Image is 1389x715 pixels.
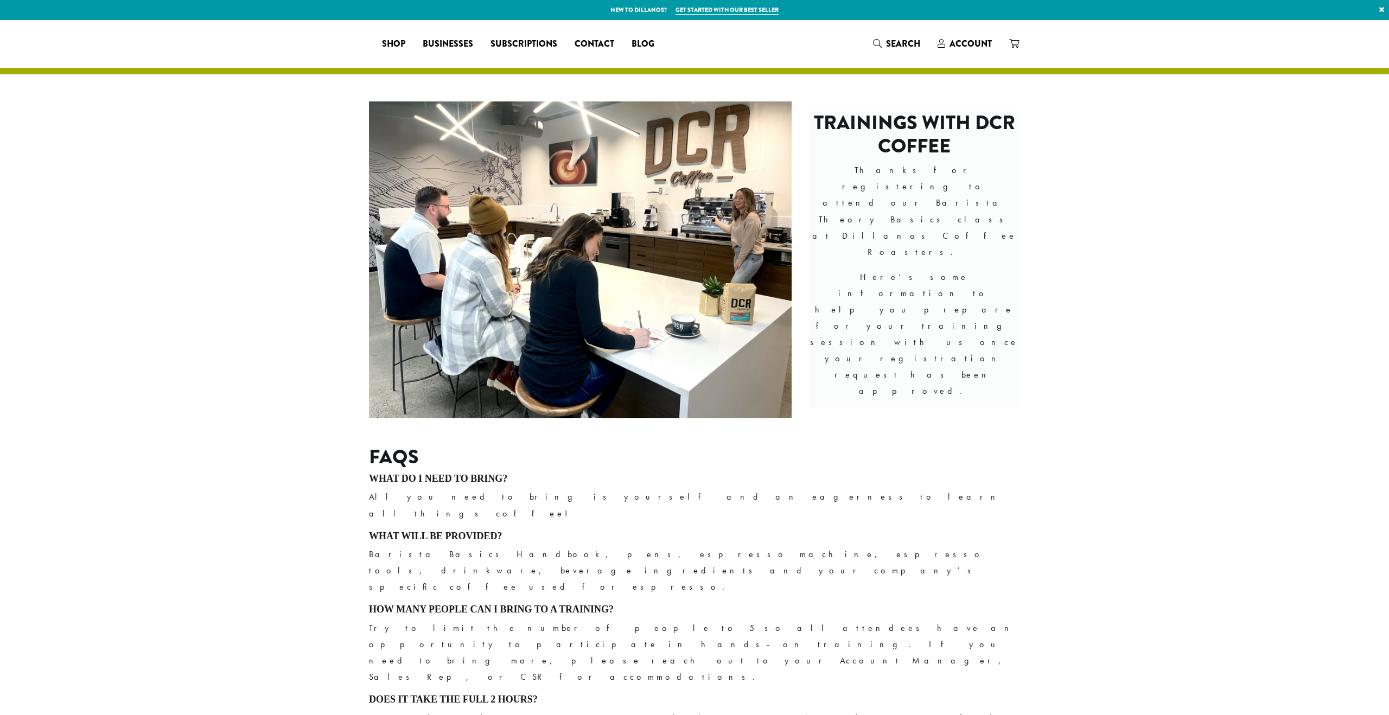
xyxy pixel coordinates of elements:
a: Shop [373,35,414,53]
span: Blog [632,37,654,51]
span: Search [886,37,920,50]
p: Try to limit the number of people to 5 so all attendees have an opportunity to participate in han... [369,620,1020,685]
h4: What do I need to bring? [369,473,1020,485]
h2: TRAININGS WITH DCR COFFEE [809,111,1020,158]
h2: FAQs [369,445,1020,469]
p: Here’s some information to help you prepare for your training session with us once your registrat... [809,269,1020,400]
a: Get started with our best seller [676,5,779,15]
h4: Does it take the full 2 hours? [369,694,1020,706]
span: Subscriptions [490,37,557,51]
p: Barista Basics Handbook, pens, espresso machine, espresso tools, drinkware, beverage ingredients ... [369,546,1020,595]
img: Trainings at Dillanos Coffee Roasters [369,101,792,418]
span: Account [950,37,992,50]
h4: How many people can I bring to a training? [369,604,1020,616]
h4: What will be provided? [369,531,1020,542]
span: Contact [575,37,614,51]
span: Shop [382,37,405,51]
p: All you need to bring is yourself and an eagerness to learn all things coffee! [369,489,1020,521]
a: Search [864,35,929,53]
p: Thanks for registering to attend our Barista Theory Basics class at Dillanos Coffee Roasters. [809,162,1020,260]
span: Businesses [423,37,473,51]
